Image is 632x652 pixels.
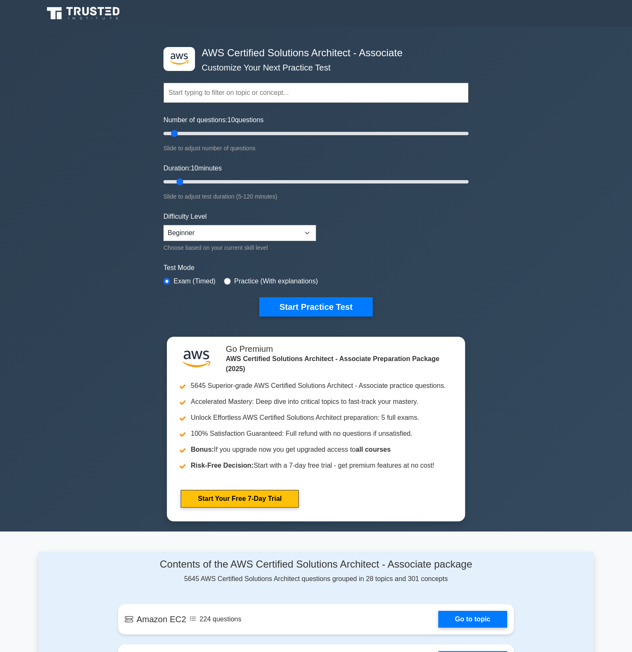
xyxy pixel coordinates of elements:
label: Exam (Timed) [174,276,216,286]
label: Number of questions: questions [163,115,263,125]
h4: AWS Certified Solutions Architect - Associate [198,47,427,59]
span: 10 [227,116,235,123]
div: Slide to adjust number of questions [163,143,469,153]
button: Start Practice Test [259,297,373,317]
div: Slide to adjust test duration (5-120 minutes) [163,191,469,202]
div: 5645 AWS Certified Solutions Architect questions grouped in 28 topics and 301 concepts [118,558,514,584]
h4: Contents of the AWS Certified Solutions Architect - Associate package [118,558,514,571]
label: Practice (With explanations) [234,276,318,286]
label: Test Mode [163,263,469,273]
div: Choose based on your current skill level [163,243,316,253]
label: Duration: minutes [163,163,222,173]
span: 10 [191,165,198,172]
input: Start typing to filter on topic or concept... [163,83,469,103]
label: Difficulty Level [163,212,207,222]
a: Start Your Free 7-Day Trial [181,490,299,508]
a: Go to topic [438,611,507,628]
